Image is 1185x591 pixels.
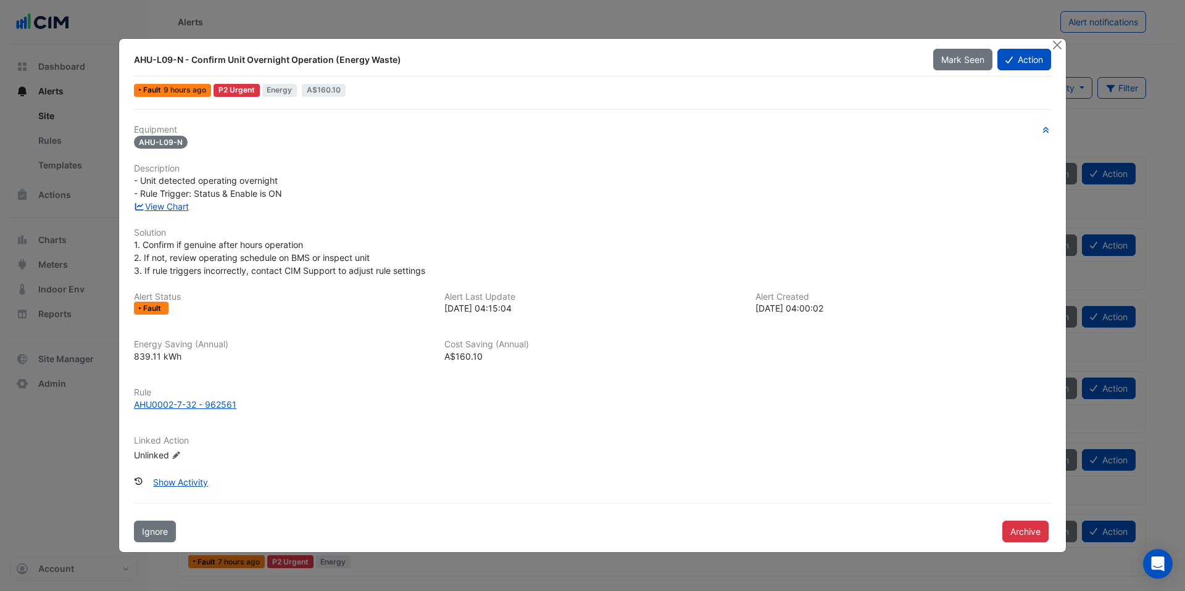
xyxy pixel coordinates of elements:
[933,49,992,70] button: Mark Seen
[444,302,740,315] div: [DATE] 04:15:04
[172,451,181,460] fa-icon: Edit Linked Action
[134,398,236,411] div: AHU0002-7-32 - 962561
[755,292,1051,302] h6: Alert Created
[134,521,176,542] button: Ignore
[1050,39,1063,52] button: Close
[134,387,1051,398] h6: Rule
[997,49,1051,70] button: Action
[941,54,984,65] span: Mark Seen
[134,228,1051,238] h6: Solution
[143,305,164,312] span: Fault
[214,84,260,97] div: P2 Urgent
[1143,549,1173,579] div: Open Intercom Messenger
[134,201,189,212] a: View Chart
[164,85,206,94] span: Tue 23-Sep-2025 04:15 AEST
[1002,521,1049,542] button: Archive
[134,54,918,66] div: AHU-L09-N - Confirm Unit Overnight Operation (Energy Waste)
[134,239,425,276] span: 1. Confirm if genuine after hours operation 2. If not, review operating schedule on BMS or inspec...
[134,436,1051,446] h6: Linked Action
[145,471,216,493] button: Show Activity
[143,86,164,94] span: Fault
[142,526,168,537] span: Ignore
[444,292,740,302] h6: Alert Last Update
[134,163,1051,174] h6: Description
[134,339,430,350] h6: Energy Saving (Annual)
[134,448,282,461] div: Unlinked
[262,84,297,97] span: Energy
[307,85,341,94] span: A$160.10
[134,125,1051,135] h6: Equipment
[134,398,1051,411] a: AHU0002-7-32 - 962561
[444,351,483,362] span: A$160.10
[134,292,430,302] h6: Alert Status
[134,175,282,199] span: - Unit detected operating overnight - Rule Trigger: Status & Enable is ON
[444,339,740,350] h6: Cost Saving (Annual)
[134,350,430,363] div: 839.11 kWh
[134,136,188,149] span: AHU-L09-N
[755,302,1051,315] div: [DATE] 04:00:02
